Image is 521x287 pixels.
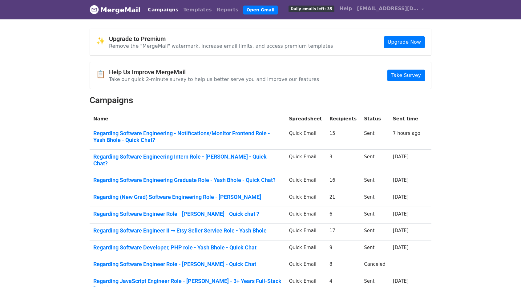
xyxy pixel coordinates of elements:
[326,240,361,257] td: 9
[326,173,361,190] td: 16
[360,190,389,207] td: Sent
[326,257,361,274] td: 8
[393,194,409,200] a: [DATE]
[393,245,409,250] a: [DATE]
[93,194,282,200] a: Regarding (New Grad) Software Engineering Role - [PERSON_NAME]
[109,68,319,76] h4: Help Us Improve MergeMail
[243,6,277,14] a: Open Gmail
[181,4,214,16] a: Templates
[326,126,361,150] td: 15
[93,244,282,251] a: Regarding Software Developer, PHP role - Yash Bhole - Quick Chat
[337,2,354,15] a: Help
[393,177,409,183] a: [DATE]
[285,207,326,224] td: Quick Email
[96,70,109,79] span: 📋
[214,4,241,16] a: Reports
[360,173,389,190] td: Sent
[393,228,409,233] a: [DATE]
[285,112,326,126] th: Spreadsheet
[389,112,424,126] th: Sent time
[360,240,389,257] td: Sent
[387,70,425,81] a: Take Survey
[360,224,389,241] td: Sent
[145,4,181,16] a: Campaigns
[393,211,409,217] a: [DATE]
[326,207,361,224] td: 6
[393,131,420,136] a: 7 hours ago
[96,37,109,46] span: ✨
[289,6,334,12] span: Daily emails left: 35
[109,43,333,49] p: Remove the "MergeMail" watermark, increase email limits, and access premium templates
[93,211,282,217] a: Regarding Software Engineer Role - [PERSON_NAME] - Quick chat ?
[326,112,361,126] th: Recipients
[109,76,319,83] p: Take our quick 2-minute survey to help us better serve you and improve our features
[326,224,361,241] td: 17
[360,207,389,224] td: Sent
[360,126,389,150] td: Sent
[285,150,326,173] td: Quick Email
[326,190,361,207] td: 21
[93,177,282,184] a: Regarding Software Engineering Graduate Role - Yash Bhole - Quick Chat?
[393,154,409,160] a: [DATE]
[93,261,282,268] a: Regarding Software Engineer Role - [PERSON_NAME] - Quick Chat
[360,150,389,173] td: Sent
[393,278,409,284] a: [DATE]
[354,2,426,17] a: [EMAIL_ADDRESS][DOMAIN_NAME]
[90,5,99,14] img: MergeMail logo
[93,227,282,234] a: Regarding Software Engineer II → Etsy Seller Service Role - Yash Bhole
[360,257,389,274] td: Canceled
[286,2,337,15] a: Daily emails left: 35
[285,257,326,274] td: Quick Email
[285,224,326,241] td: Quick Email
[357,5,418,12] span: [EMAIL_ADDRESS][DOMAIN_NAME]
[90,3,140,16] a: MergeMail
[109,35,333,42] h4: Upgrade to Premium
[285,126,326,150] td: Quick Email
[90,112,285,126] th: Name
[384,36,425,48] a: Upgrade Now
[93,130,282,143] a: Regarding Software Engineering - Notifications/Monitor Frontend Role - Yash Bhole - Quick Chat?
[326,150,361,173] td: 3
[285,173,326,190] td: Quick Email
[285,240,326,257] td: Quick Email
[93,153,282,167] a: Regarding Software Engineering Intern Role - [PERSON_NAME] - Quick Chat?
[285,190,326,207] td: Quick Email
[90,95,431,106] h2: Campaigns
[360,112,389,126] th: Status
